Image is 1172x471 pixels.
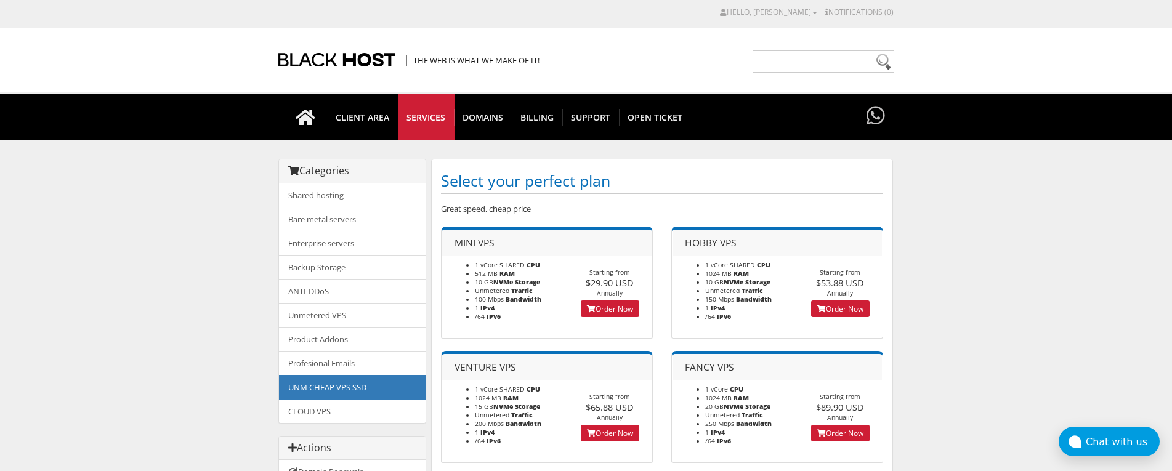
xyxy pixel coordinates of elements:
[705,419,734,428] span: 250 Mbps
[511,411,533,419] b: Traffic
[705,269,732,278] span: 1024 MB
[475,269,498,278] span: 512 MB
[568,268,652,297] div: Starting from Annually
[705,385,728,393] span: 1 vCore
[705,286,740,295] span: Unmetered
[279,399,426,423] a: CLOUD VPS
[705,428,709,437] span: 1
[480,304,495,312] b: IPv4
[487,312,501,321] b: IPv6
[475,437,485,445] span: /64
[863,94,888,139] a: Have questions?
[562,94,620,140] a: Support
[493,402,513,411] b: NVMe
[705,278,743,286] span: 10 GB
[742,286,763,295] b: Traffic
[711,428,725,437] b: IPv4
[288,443,416,454] h3: Actions
[816,276,864,289] span: $53.88 USD
[475,304,479,312] span: 1
[515,278,540,286] b: Storage
[475,428,479,437] span: 1
[398,109,455,126] span: SERVICES
[503,393,519,402] b: RAM
[753,50,894,73] input: Need help?
[499,269,515,278] b: RAM
[705,304,709,312] span: 1
[586,401,634,413] span: $65.88 USD
[493,278,513,286] b: NVMe
[724,402,743,411] b: NVMe
[279,279,426,304] a: ANTI-DDoS
[506,419,541,428] b: Bandwidth
[475,278,513,286] span: 10 GB
[512,109,563,126] span: Billing
[811,425,870,441] a: Order Now
[581,300,639,317] a: Order Now
[283,94,328,140] a: Go to homepage
[736,419,772,428] b: Bandwidth
[717,312,731,321] b: IPv6
[475,286,509,295] span: Unmetered
[745,278,770,286] b: Storage
[454,109,512,126] span: Domains
[730,385,743,393] b: CPU
[327,109,398,126] span: CLIENT AREA
[798,392,883,422] div: Starting from Annually
[441,169,883,194] h1: Select your perfect plan
[279,231,426,256] a: Enterprise servers
[279,255,426,280] a: Backup Storage
[455,360,516,374] span: VENTURE VPS
[705,402,743,411] span: 20 GB
[734,393,749,402] b: RAM
[742,411,763,419] b: Traffic
[717,437,731,445] b: IPv6
[685,360,734,374] span: FANCY VPS
[288,166,416,177] h3: Categories
[487,437,501,445] b: IPv6
[798,268,883,297] div: Starting from Annually
[327,94,398,140] a: CLIENT AREA
[562,109,620,126] span: Support
[511,286,533,295] b: Traffic
[685,236,737,249] span: HOBBY VPS
[705,437,715,445] span: /64
[816,401,864,413] span: $89.90 USD
[475,385,525,393] span: 1 vCore SHARED
[527,385,540,393] b: CPU
[736,295,772,304] b: Bandwidth
[475,402,513,411] span: 15 GB
[279,207,426,231] a: Bare metal servers
[406,55,540,66] span: The Web is what we make of it!
[515,402,540,411] b: Storage
[825,7,894,17] a: Notifications (0)
[475,411,509,419] span: Unmetered
[475,419,504,428] span: 200 Mbps
[619,109,691,126] span: Open Ticket
[705,260,755,269] span: 1 vCore SHARED
[1059,427,1160,456] button: Chat with us
[711,304,725,312] b: IPv4
[475,312,485,321] span: /64
[581,425,639,441] a: Order Now
[745,402,770,411] b: Storage
[705,411,740,419] span: Unmetered
[568,392,652,422] div: Starting from Annually
[724,278,743,286] b: NVMe
[441,203,883,214] p: Great speed, cheap price
[757,260,770,269] b: CPU
[279,375,426,400] a: UNM CHEAP VPS SSD
[475,393,501,402] span: 1024 MB
[455,236,495,249] span: MINI VPS
[720,7,817,17] a: Hello, [PERSON_NAME]
[279,303,426,328] a: Unmetered VPS
[705,393,732,402] span: 1024 MB
[527,260,540,269] b: CPU
[475,260,525,269] span: 1 vCore SHARED
[811,300,870,317] a: Order Now
[279,351,426,376] a: Profesional Emails
[1086,436,1160,448] div: Chat with us
[619,94,691,140] a: Open Ticket
[705,295,734,304] span: 150 Mbps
